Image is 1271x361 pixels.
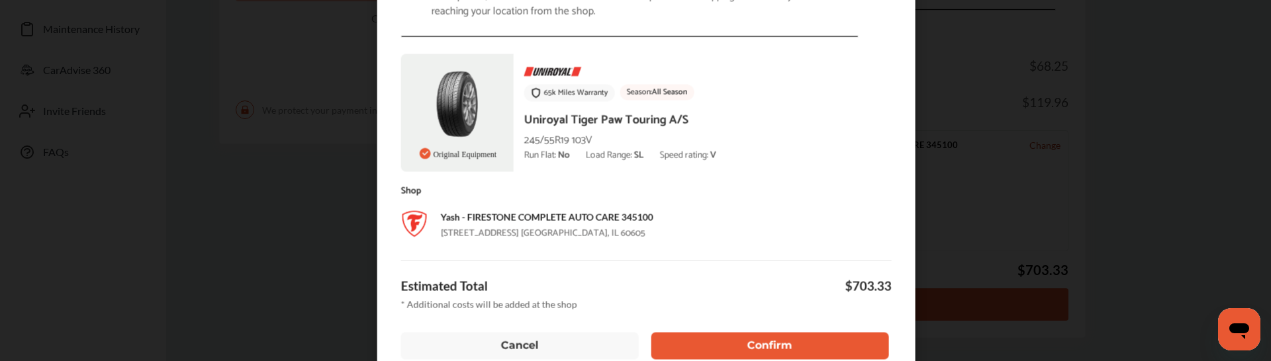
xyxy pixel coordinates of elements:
[627,85,652,98] span: Season:
[524,150,570,161] div: Run Flat:
[651,332,889,359] button: Confirm
[524,110,688,130] div: Uniroyal Tiger Paw Touring A/S
[524,65,583,79] img: 3d88a73e16e59d43ac67f73567b443c37653d753.png
[524,131,592,149] span: 245/55R19 103V
[401,211,428,237] img: logo-firestone.png
[558,147,570,163] strong: No
[401,332,639,359] button: Cancel
[845,277,891,295] p: $703.33
[586,150,644,161] div: Load Range:
[434,71,480,137] img: ur_tiger_paw_touring_as_l.jpg
[634,147,644,163] strong: SL
[441,211,653,224] p: Yash - FIRESTONE COMPLETE AUTO CARE 345100
[660,150,716,161] div: Speed rating:
[401,184,892,198] p: Shop
[401,277,488,295] p: Estimated Total
[544,88,608,97] div: 65k Miles Warranty
[531,87,541,98] img: warranty-logo.58a969ef.svg
[401,298,892,311] p: * Additional costs will be added at the shop
[441,227,653,241] p: [STREET_ADDRESS] [GEOGRAPHIC_DATA], IL 60605
[652,85,688,98] span: All Season
[710,147,716,163] strong: V
[415,143,499,165] div: Original Equipment
[1218,308,1260,350] iframe: Button to launch messaging window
